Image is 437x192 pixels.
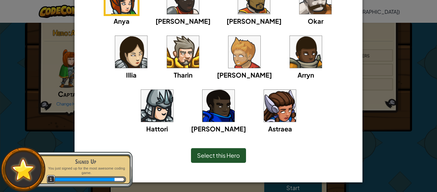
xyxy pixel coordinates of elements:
[268,125,292,133] span: Astraea
[47,175,55,184] span: 1
[308,17,323,25] span: Okar
[141,90,173,122] img: portrait.png
[191,125,246,133] span: [PERSON_NAME]
[167,36,199,68] img: portrait.png
[146,125,168,133] span: Hattori
[226,17,282,25] span: [PERSON_NAME]
[45,166,126,175] p: You just signed up for the most awesome coding game.
[217,71,272,79] span: [PERSON_NAME]
[298,71,314,79] span: Arryn
[126,71,137,79] span: Illia
[174,71,193,79] span: Tharin
[45,157,126,166] div: Signed Up
[264,90,296,122] img: portrait.png
[203,90,234,122] img: portrait.png
[155,17,211,25] span: [PERSON_NAME]
[9,155,38,184] img: default.png
[115,36,147,68] img: portrait.png
[114,17,130,25] span: Anya
[197,152,240,159] span: Select this Hero
[290,36,322,68] img: portrait.png
[228,36,260,68] img: portrait.png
